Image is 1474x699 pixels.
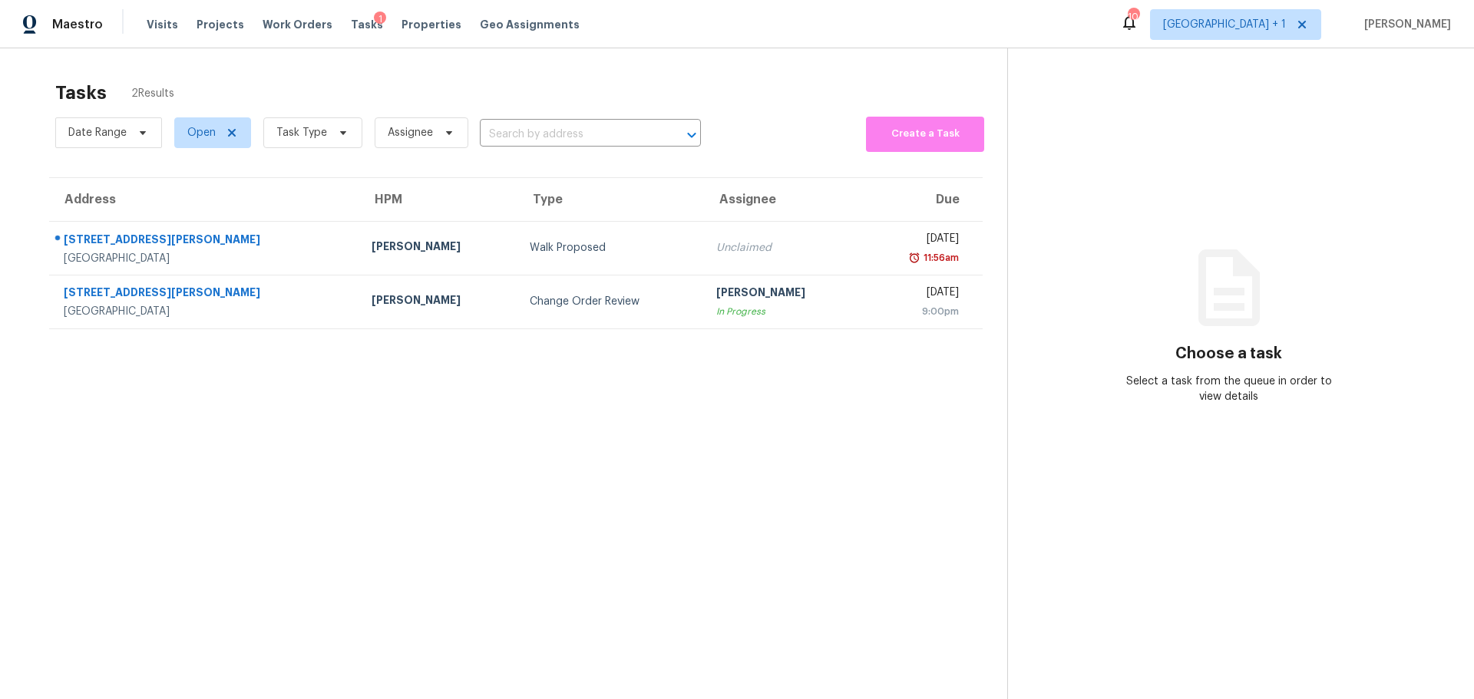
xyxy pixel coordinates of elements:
button: Open [681,124,702,146]
span: Geo Assignments [480,17,580,32]
div: In Progress [716,304,850,319]
span: 2 Results [131,86,174,101]
span: Assignee [388,125,433,140]
div: [PERSON_NAME] [716,285,850,304]
div: Walk Proposed [530,240,692,256]
div: Unclaimed [716,240,850,256]
th: HPM [359,178,517,221]
div: [PERSON_NAME] [372,239,505,258]
span: Date Range [68,125,127,140]
span: Create a Task [874,125,977,143]
button: Create a Task [866,117,984,152]
span: Maestro [52,17,103,32]
h3: Choose a task [1175,346,1282,361]
th: Type [517,178,704,221]
span: Task Type [276,125,327,140]
div: 10 [1128,9,1139,25]
div: [GEOGRAPHIC_DATA] [64,304,347,319]
span: Open [187,125,216,140]
div: [DATE] [874,285,959,304]
div: Change Order Review [530,294,692,309]
span: Tasks [351,19,383,30]
div: [STREET_ADDRESS][PERSON_NAME] [64,232,347,251]
div: [PERSON_NAME] [372,292,505,312]
input: Search by address [480,123,658,147]
div: 1 [374,12,386,27]
span: Projects [197,17,244,32]
div: [STREET_ADDRESS][PERSON_NAME] [64,285,347,304]
span: Visits [147,17,178,32]
span: Work Orders [263,17,332,32]
span: [GEOGRAPHIC_DATA] + 1 [1163,17,1286,32]
th: Assignee [704,178,862,221]
div: 9:00pm [874,304,959,319]
th: Address [49,178,359,221]
div: 11:56am [920,250,959,265]
span: Properties [402,17,461,32]
h2: Tasks [55,85,107,101]
img: Overdue Alarm Icon [908,250,920,265]
div: [GEOGRAPHIC_DATA] [64,251,347,266]
div: Select a task from the queue in order to view details [1119,374,1340,404]
th: Due [862,178,983,221]
span: [PERSON_NAME] [1358,17,1451,32]
div: [DATE] [874,231,959,250]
